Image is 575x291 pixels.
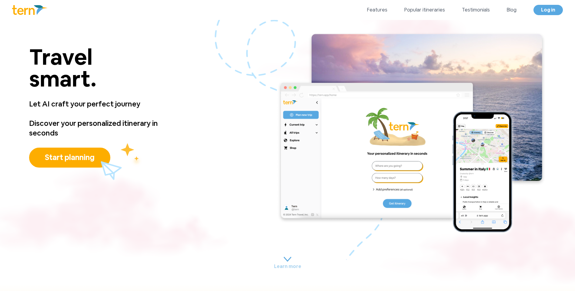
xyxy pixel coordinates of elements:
[404,6,445,14] a: Popular itineraries
[541,7,555,13] span: Log in
[462,6,490,14] a: Testimonials
[29,90,184,119] p: Let AI craft your perfect journey
[29,46,184,90] p: Travel smart.
[284,257,291,262] img: carrot.9d4c0c77.svg
[367,6,387,14] a: Features
[277,31,546,237] img: main.4bdb0901.png
[507,6,516,14] a: Blog
[117,142,142,167] img: yellow_stars.fff7e055.svg
[29,119,184,138] p: Discover your personalized itinerary in seconds
[533,5,563,15] a: Log in
[12,5,48,15] img: Logo
[101,161,122,180] img: plane.fbf33879.svg
[29,148,110,168] button: Start planning
[274,263,301,270] p: Learn more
